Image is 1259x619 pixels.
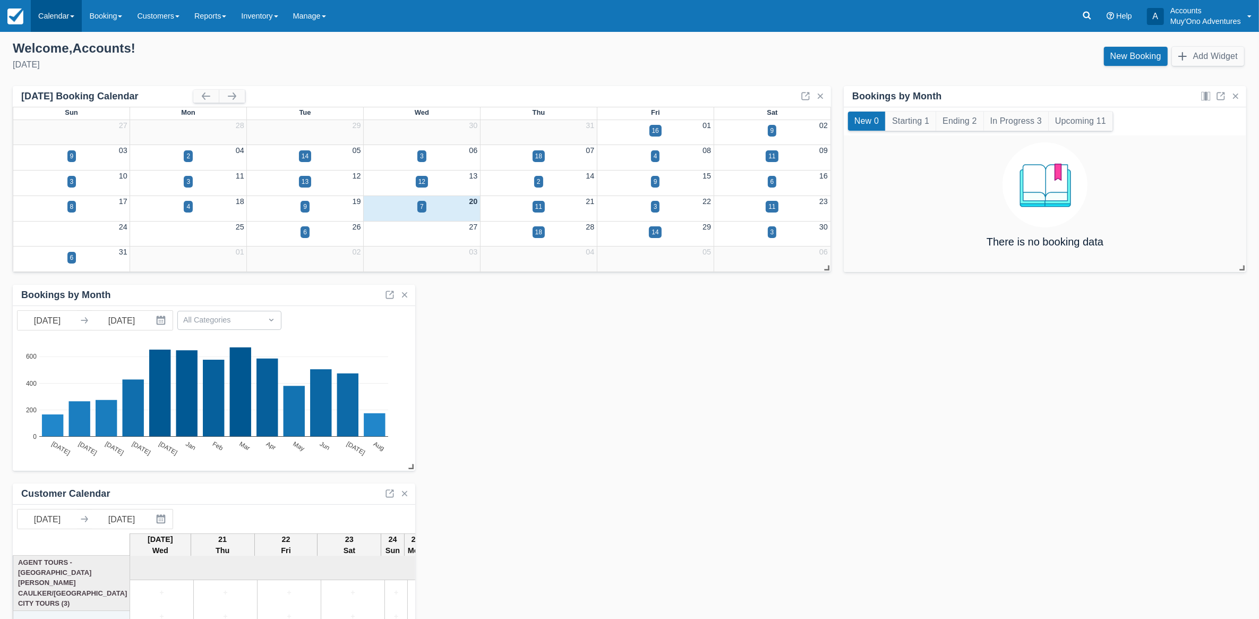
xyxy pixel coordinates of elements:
span: Tue [299,108,311,116]
a: 27 [469,223,477,231]
div: 9 [654,177,657,186]
p: Accounts [1170,5,1241,16]
a: 05 [353,146,361,155]
a: 02 [353,248,361,256]
a: 07 [586,146,594,155]
div: 9 [70,151,74,161]
a: + [196,587,254,599]
div: 3 [70,177,74,186]
div: 16 [652,126,659,135]
a: 05 [703,248,711,256]
a: 03 [119,146,127,155]
div: 6 [70,253,74,262]
div: Welcome , Accounts ! [13,40,621,56]
a: 29 [703,223,711,231]
div: 14 [302,151,309,161]
a: 10 [119,172,127,180]
a: 28 [236,121,244,130]
div: 18 [535,227,542,237]
a: 09 [819,146,828,155]
input: End Date [92,510,151,529]
th: 24 Sun [381,533,404,557]
div: 7 [420,202,424,211]
div: 13 [302,177,309,186]
a: 18 [236,197,244,206]
a: 28 [586,223,594,231]
h4: There is no booking data [987,236,1103,248]
a: 03 [469,248,477,256]
a: 14 [586,172,594,180]
span: Thu [533,108,545,116]
a: + [388,587,405,599]
button: Add Widget [1172,47,1244,66]
span: Fri [651,108,660,116]
img: booking.png [1003,142,1087,227]
a: 19 [353,197,361,206]
button: Ending 2 [936,112,983,131]
button: Interact with the calendar and add the check-in date for your trip. [151,311,173,330]
div: 3 [770,227,774,237]
span: Sun [65,108,78,116]
a: 22 [703,197,711,206]
div: 14 [652,227,658,237]
div: 8 [70,202,74,211]
button: Upcoming 11 [1049,112,1112,131]
div: 6 [303,227,307,237]
div: [DATE] [13,58,621,71]
a: 31 [586,121,594,130]
a: + [133,587,191,599]
a: 06 [469,146,477,155]
div: 9 [770,126,774,135]
a: 02 [819,121,828,130]
div: 4 [654,151,657,161]
a: 25 [236,223,244,231]
a: 01 [703,121,711,130]
a: 31 [119,248,127,256]
div: 2 [186,151,190,161]
input: End Date [92,311,151,330]
img: checkfront-main-nav-mini-logo.png [7,9,23,24]
div: 9 [303,202,307,211]
div: Customer Calendar [21,488,110,500]
button: New 0 [848,112,885,131]
a: 27 [119,121,127,130]
button: Interact with the calendar and add the check-in date for your trip. [151,510,173,529]
span: Dropdown icon [266,315,277,325]
input: Start Date [18,510,77,529]
div: Bookings by Month [21,289,111,301]
a: 24 [119,223,127,231]
a: + [410,587,427,599]
div: 3 [186,177,190,186]
span: Sat [767,108,777,116]
div: 12 [418,177,425,186]
div: 11 [535,202,542,211]
div: 3 [654,202,657,211]
span: Wed [415,108,429,116]
a: 30 [469,121,477,130]
input: Start Date [18,311,77,330]
a: 13 [469,172,477,180]
span: Mon [181,108,195,116]
a: New Booking [1104,47,1168,66]
a: + [260,587,318,599]
th: [DATE] Wed [130,533,191,557]
div: 11 [768,202,775,211]
th: 25 Mon [404,533,427,557]
a: 29 [353,121,361,130]
a: + [324,587,382,599]
button: In Progress 3 [984,112,1048,131]
a: 06 [819,248,828,256]
div: 2 [537,177,541,186]
a: 15 [703,172,711,180]
a: 16 [819,172,828,180]
a: 23 [819,197,828,206]
div: Bookings by Month [852,90,942,103]
p: Muy'Ono Adventures [1170,16,1241,27]
th: 21 Thu [191,533,254,557]
th: 23 Sat [318,533,381,557]
a: 01 [236,248,244,256]
div: A [1147,8,1164,25]
div: [DATE] Booking Calendar [21,90,193,103]
a: 21 [586,197,594,206]
a: 11 [236,172,244,180]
